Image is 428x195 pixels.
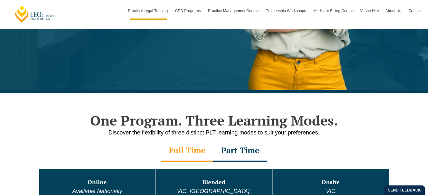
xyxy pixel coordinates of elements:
p: Discover the flexibility of three distinct PLT learning modes to suit your preferences. [33,129,396,137]
a: CPD Programs [172,2,205,20]
h3: Online [40,179,155,185]
a: Traineeship Workshops [263,2,310,20]
h3: Onsite [273,179,388,185]
a: About Us [382,2,405,20]
a: [PERSON_NAME] Centre for Law [14,5,57,23]
a: Venue Hire [357,2,382,20]
a: Contact [405,2,425,20]
a: Medicare Billing Course [310,2,357,20]
h3: Blended [156,179,272,185]
a: Practice Management Course [205,2,263,20]
div: Part Time [213,140,267,162]
div: Full Time [161,140,213,162]
a: Practical Legal Training [125,2,172,20]
h2: One Program. Three Learning Modes. [33,112,396,128]
em: Available Nationally [72,188,122,194]
em: VIC [326,188,336,194]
